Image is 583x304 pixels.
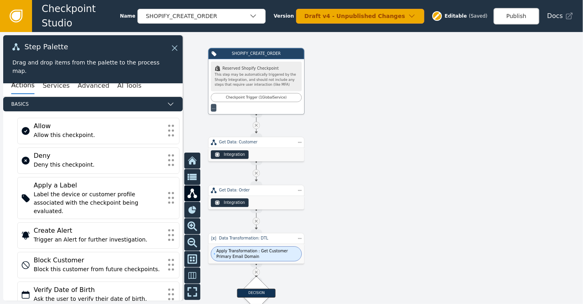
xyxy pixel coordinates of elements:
div: Create Alert [34,226,163,236]
a: Docs [547,11,573,21]
span: Editable [445,12,467,20]
div: DECISION [237,289,276,298]
div: Data Transformation: DTL [219,236,294,241]
div: Get Data: Order [219,187,294,193]
div: Get Data: Customer [219,139,294,145]
span: Version [274,12,294,20]
div: This step may be automatically triggered by the Shopify Integration, and should not include any s... [215,72,298,87]
button: Services [42,77,69,94]
div: Deny this checkpoint. [34,161,163,169]
span: Step Palette [24,43,68,50]
div: ... [212,105,216,111]
button: Actions [11,77,34,94]
div: Block Customer [34,256,163,265]
div: Trigger an Alert for further investigation. [34,236,163,244]
button: AI Tools [117,77,141,94]
div: Integration [224,200,245,205]
div: ( Saved ) [469,12,487,20]
span: Docs [547,11,563,21]
div: Allow this checkpoint. [34,131,163,139]
div: Checkpoint Trigger ( 1 Global Service ) [214,95,299,100]
div: Verify Date of Birth [34,285,163,295]
div: Allow [34,121,163,131]
span: Name [120,12,135,20]
div: Apply a Label [34,181,163,190]
span: Checkpoint Studio [42,2,120,30]
div: SHOPIFY_CREATE_ORDER [146,12,249,20]
span: Apply Transformation : Get Customer Primary Email Domain [216,248,299,260]
div: Reserved Shopify Checkpoint [215,66,298,71]
button: Draft v4 - Unpublished Changes [296,9,424,24]
div: Ask the user to verify their date of birth. [34,295,163,303]
span: Basics [11,101,163,108]
button: Publish [494,8,539,24]
button: Advanced [78,77,109,94]
div: SHOPIFY_CREATE_ORDER [219,51,293,56]
div: Integration [224,152,245,157]
div: Drag and drop items from the palette to the process map. [12,58,173,75]
div: Draft v4 - Unpublished Changes [305,12,408,20]
div: Deny [34,151,163,161]
button: SHOPIFY_CREATE_ORDER [137,9,266,24]
div: Block this customer from future checkpoints. [34,265,163,274]
div: Label the device or customer profile associated with the checkpoint being evaluated. [34,190,163,215]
